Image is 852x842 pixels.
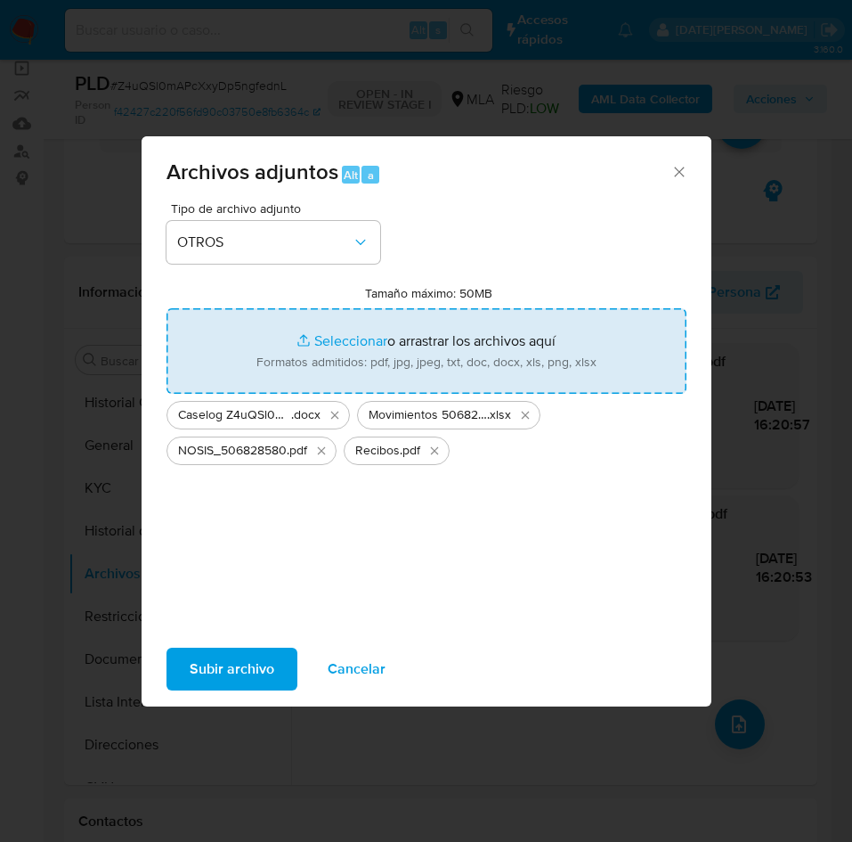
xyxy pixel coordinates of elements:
[328,650,385,689] span: Cancelar
[344,167,358,184] span: Alt
[291,406,321,424] span: .docx
[324,405,345,426] button: Eliminar Caselog Z4uQSl0mAPcXxyDp5ngfednL.docx
[171,202,385,215] span: Tipo de archivo adjunto
[287,442,307,460] span: .pdf
[178,442,287,460] span: NOSIS_506828580
[365,285,492,301] label: Tamaño máximo: 50MB
[166,648,297,691] button: Subir archivo
[424,440,445,462] button: Eliminar Recibos.pdf
[670,163,686,179] button: Cerrar
[487,406,511,424] span: .xlsx
[177,233,352,251] span: OTROS
[400,442,420,460] span: .pdf
[190,650,274,689] span: Subir archivo
[166,156,338,187] span: Archivos adjuntos
[355,442,400,460] span: Recibos
[166,394,686,465] ul: Archivos seleccionados
[178,406,291,424] span: Caselog Z4uQSl0mAPcXxyDp5ngfednL
[368,167,374,184] span: a
[166,221,380,264] button: OTROS
[515,405,536,426] button: Eliminar Movimientos 506828580.xlsx
[304,648,409,691] button: Cancelar
[311,440,332,462] button: Eliminar NOSIS_506828580.pdf
[369,406,487,424] span: Movimientos 506828580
